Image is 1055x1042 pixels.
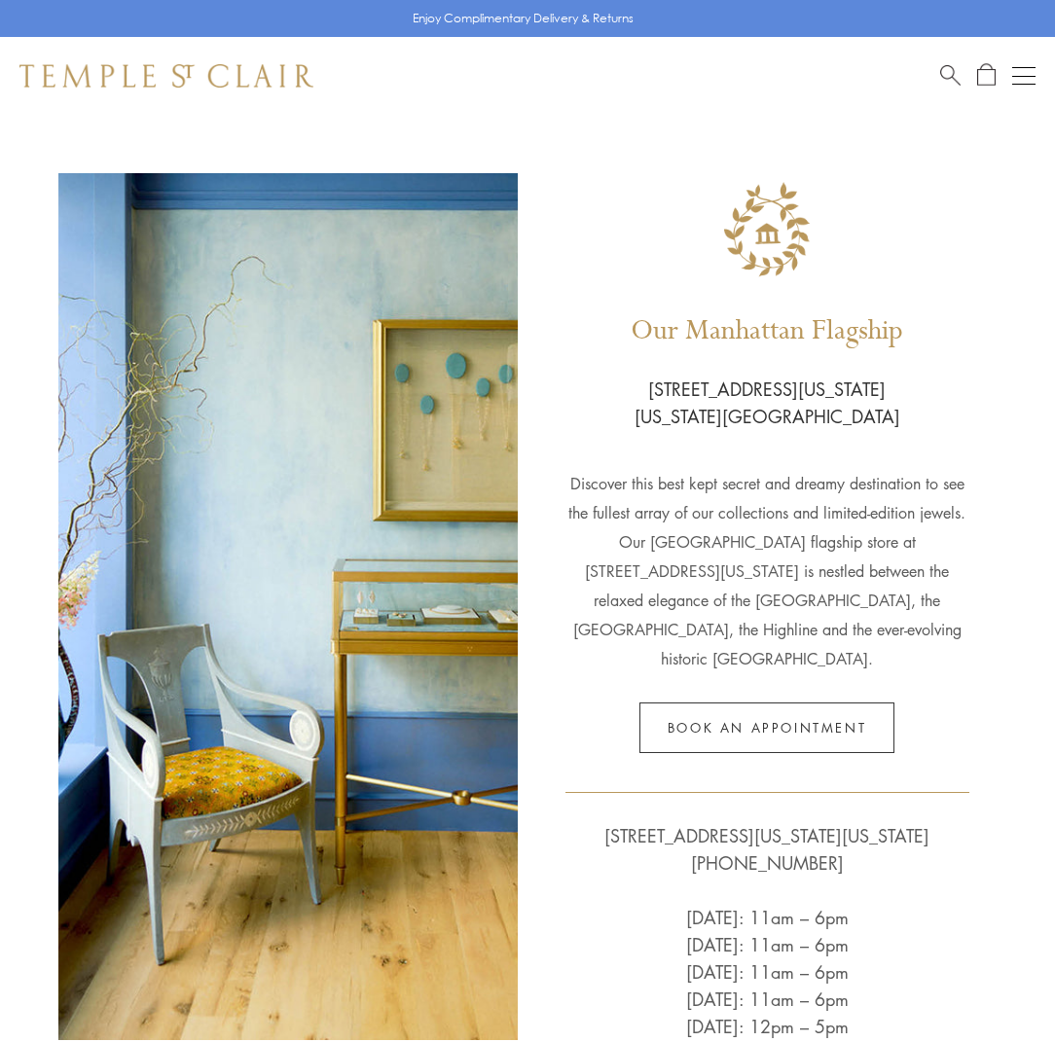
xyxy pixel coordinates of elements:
[635,403,900,430] p: [US_STATE][GEOGRAPHIC_DATA]
[958,951,1036,1023] iframe: Gorgias live chat messenger
[413,9,634,28] p: Enjoy Complimentary Delivery & Returns
[19,64,313,88] img: Temple St. Clair
[940,63,961,88] a: Search
[604,849,929,877] p: [PHONE_NUMBER]
[565,430,969,673] p: Discover this best kept secret and dreamy destination to see the fullest array of our collections...
[1012,64,1036,88] button: Open navigation
[639,702,894,753] a: Book an appointment
[604,877,929,1040] p: [DATE]: 11am – 6pm [DATE]: 11am – 6pm [DATE]: 11am – 6pm [DATE]: 11am – 6pm [DATE]: 12pm – 5pm
[631,286,903,376] h1: Our Manhattan Flagship
[977,63,996,88] a: Open Shopping Bag
[604,822,929,849] p: [STREET_ADDRESS][US_STATE][US_STATE]
[648,376,886,403] p: [STREET_ADDRESS][US_STATE]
